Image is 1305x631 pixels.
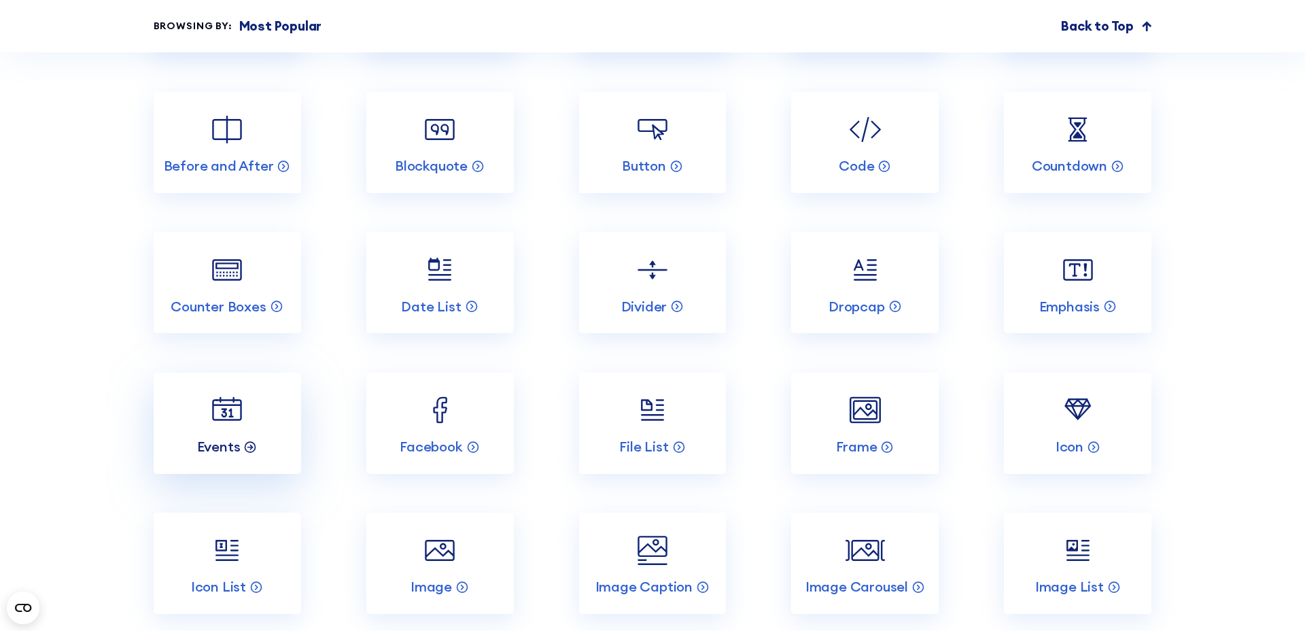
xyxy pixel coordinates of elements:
a: Blockquote [366,92,514,193]
img: Icon List [207,531,247,570]
button: Open CMP widget [7,592,39,624]
img: Image [420,531,459,570]
img: Events [207,390,247,430]
img: Before and After [207,110,247,150]
img: Image Carousel [846,531,885,570]
a: Back to Top [1061,16,1151,36]
p: Events [197,438,241,456]
a: Image Carousel [791,513,939,614]
img: Date List [420,250,459,290]
p: Image [411,578,452,596]
img: Button [633,110,672,150]
img: Dropcap [846,250,885,290]
p: Frame [836,438,877,456]
p: Image Carousel [805,578,908,596]
div: Browsing by: [154,19,232,34]
iframe: Chat Widget [1237,566,1305,631]
p: Emphasis [1039,298,1100,315]
a: Countdown [1004,92,1151,193]
a: File List [579,373,727,474]
p: Code [839,157,874,175]
img: Code [846,110,885,150]
a: Image List [1004,513,1151,614]
a: Facebook [366,373,514,474]
img: Image Caption [633,531,672,570]
p: Date List [401,298,461,315]
img: Emphasis [1058,250,1098,290]
img: Frame [846,390,885,430]
p: File List [619,438,668,456]
p: Before and After [164,157,274,175]
a: Icon [1004,373,1151,474]
img: Blockquote [420,110,459,150]
img: Counter Boxes [207,250,247,290]
img: Countdown [1058,110,1098,150]
a: Button [579,92,727,193]
a: Frame [791,373,939,474]
p: Facebook [400,438,462,456]
a: Counter Boxes [154,232,301,333]
p: Image List [1035,578,1104,596]
a: Divider [579,232,727,333]
a: Before and After [154,92,301,193]
a: Image Caption [579,513,727,614]
p: Button [622,157,666,175]
a: Emphasis [1004,232,1151,333]
a: Dropcap [791,232,939,333]
p: Dropcap [829,298,885,315]
img: File List [633,390,672,430]
p: Counter Boxes [171,298,266,315]
a: Date List [366,232,514,333]
p: Most Popular [239,16,322,36]
img: Icon [1058,390,1098,430]
p: Icon [1056,438,1083,456]
p: Blockquote [395,157,468,175]
a: Image [366,513,514,614]
img: Image List [1058,531,1098,570]
img: Facebook [420,390,459,430]
p: Divider [621,298,667,315]
a: Code [791,92,939,193]
a: Icon List [154,513,301,614]
p: Back to Top [1061,16,1134,36]
p: Countdown [1032,157,1107,175]
img: Divider [633,250,672,290]
p: Image Caption [595,578,693,596]
p: Icon List [191,578,246,596]
a: Events [154,373,301,474]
